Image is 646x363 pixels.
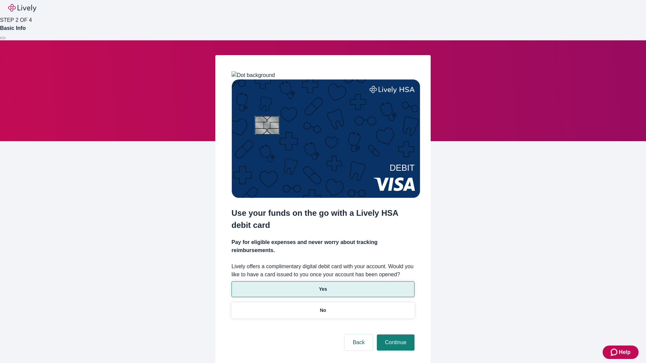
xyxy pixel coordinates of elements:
[611,348,619,356] svg: Zendesk support icon
[619,348,631,356] span: Help
[231,79,420,198] img: Debit card
[319,286,327,293] p: Yes
[320,307,326,314] p: No
[231,302,415,318] button: No
[231,281,415,297] button: Yes
[231,263,415,279] label: Lively offers a complimentary digital debit card with your account. Would you like to have a card...
[231,71,275,79] img: Dot background
[231,238,415,254] h4: Pay for eligible expenses and never worry about tracking reimbursements.
[345,334,373,351] button: Back
[231,207,415,231] h2: Use your funds on the go with a Lively HSA debit card
[8,4,36,12] img: Lively
[603,346,639,359] button: Zendesk support iconHelp
[377,334,415,351] button: Continue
